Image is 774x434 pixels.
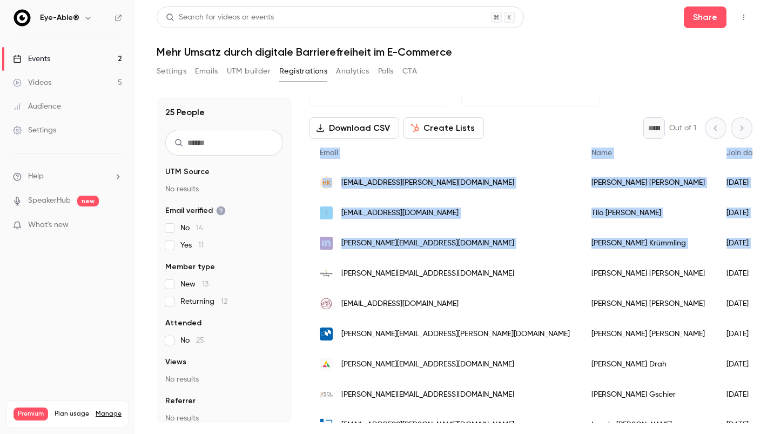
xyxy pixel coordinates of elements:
[28,171,44,182] span: Help
[320,149,338,157] span: Email
[77,196,99,206] span: new
[716,258,771,289] div: [DATE]
[40,12,79,23] h6: Eye-Able®
[581,349,716,379] div: [PERSON_NAME] Drah
[716,289,771,319] div: [DATE]
[13,54,50,64] div: Events
[55,410,89,418] span: Plan usage
[322,178,331,188] span: HK
[581,319,716,349] div: [PERSON_NAME] [PERSON_NAME]
[96,410,122,418] a: Manage
[14,408,48,420] span: Premium
[309,117,399,139] button: Download CSV
[165,413,283,424] p: No results
[196,224,203,232] span: 14
[13,171,122,182] li: help-dropdown-opener
[109,221,122,230] iframe: Noticeable Trigger
[28,195,71,206] a: SpeakerHub
[180,279,208,290] span: New
[684,6,726,28] button: Share
[320,358,333,371] img: proficio.de
[581,379,716,410] div: [PERSON_NAME] Gschier
[581,198,716,228] div: Tilo [PERSON_NAME]
[165,374,283,385] p: No results
[336,63,369,80] button: Analytics
[716,168,771,198] div: [DATE]
[320,328,333,340] img: bayernhaus.de
[341,419,514,431] span: [EMAIL_ADDRESS][PERSON_NAME][DOMAIN_NAME]
[166,12,274,23] div: Search for videos or events
[14,9,31,26] img: Eye-Able®
[13,101,61,112] div: Audience
[165,262,215,272] span: Member type
[378,63,394,80] button: Polls
[180,223,203,233] span: No
[716,379,771,410] div: [DATE]
[165,357,186,368] span: Views
[165,396,196,406] span: Referrer
[13,77,51,88] div: Videos
[180,335,204,346] span: No
[28,219,69,231] span: What's new
[341,389,514,400] span: [PERSON_NAME][EMAIL_ADDRESS][DOMAIN_NAME]
[165,166,210,177] span: UTM Source
[320,237,333,250] img: intershop.de
[716,228,771,258] div: [DATE]
[180,296,227,307] span: Returning
[581,289,716,319] div: [PERSON_NAME] [PERSON_NAME]
[165,106,205,119] h1: 25 People
[716,198,771,228] div: [DATE]
[341,268,514,279] span: [PERSON_NAME][EMAIL_ADDRESS][DOMAIN_NAME]
[320,388,333,401] img: ixsol.at
[341,359,514,370] span: [PERSON_NAME][EMAIL_ADDRESS][DOMAIN_NAME]
[716,319,771,349] div: [DATE]
[716,349,771,379] div: [DATE]
[227,63,271,80] button: UTM builder
[581,168,716,198] div: [PERSON_NAME] [PERSON_NAME]
[320,206,333,219] img: tiloschroeder.de
[581,258,716,289] div: [PERSON_NAME] [PERSON_NAME]
[341,238,514,249] span: [PERSON_NAME][EMAIL_ADDRESS][DOMAIN_NAME]
[669,123,696,133] p: Out of 1
[165,184,283,195] p: No results
[320,267,333,280] img: schoenbrunn-group.com
[157,45,752,58] h1: Mehr Umsatz durch digitale Barrierefreiheit im E-Commerce
[320,297,333,310] img: hair-shop.com
[180,240,204,251] span: Yes
[195,63,218,80] button: Emails
[279,63,327,80] button: Registrations
[320,418,333,431] img: flessabank.de
[157,63,186,80] button: Settings
[202,281,208,288] span: 13
[402,63,417,80] button: CTA
[196,337,204,344] span: 25
[726,149,760,157] span: Join date
[403,117,484,139] button: Create Lists
[165,318,201,329] span: Attended
[341,177,514,189] span: [EMAIL_ADDRESS][PERSON_NAME][DOMAIN_NAME]
[165,205,226,216] span: Email verified
[591,149,612,157] span: Name
[341,329,570,340] span: [PERSON_NAME][EMAIL_ADDRESS][PERSON_NAME][DOMAIN_NAME]
[341,208,459,219] span: [EMAIL_ADDRESS][DOMAIN_NAME]
[13,125,56,136] div: Settings
[341,298,459,310] span: [EMAIL_ADDRESS][DOMAIN_NAME]
[581,228,716,258] div: [PERSON_NAME] Krümmling
[198,242,204,249] span: 11
[165,166,283,424] section: facet-groups
[221,298,227,305] span: 12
